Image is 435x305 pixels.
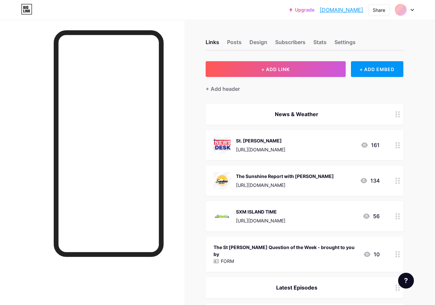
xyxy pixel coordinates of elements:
[249,38,267,50] div: Design
[236,173,334,180] div: The Sunshine Report with [PERSON_NAME]
[236,208,285,215] div: SXM ISLAND TIME
[334,38,356,50] div: Settings
[214,110,380,118] div: News & Weather
[236,137,285,144] div: St. [PERSON_NAME]
[214,172,231,189] img: The Sunshine Report with Mizzy
[361,141,380,149] div: 161
[236,146,285,153] div: [URL][DOMAIN_NAME]
[363,250,380,258] div: 10
[206,85,240,93] div: + Add header
[261,66,290,72] span: + ADD LINK
[206,61,346,77] button: + ADD LINK
[360,177,380,185] div: 134
[362,212,380,220] div: 56
[214,284,380,292] div: Latest Episodes
[289,7,314,13] a: Upgrade
[373,7,385,13] div: Share
[320,6,363,14] a: [DOMAIN_NAME]
[313,38,327,50] div: Stats
[214,208,231,225] img: SXM ISLAND TIME
[214,137,231,154] img: St. Martin NEWSDESK
[221,258,234,265] p: FORM
[227,38,242,50] div: Posts
[236,217,285,224] div: [URL][DOMAIN_NAME]
[236,182,334,189] div: [URL][DOMAIN_NAME]
[351,61,403,77] div: + ADD EMBED
[275,38,305,50] div: Subscribers
[214,244,358,258] div: The St [PERSON_NAME] Question of the Week - brought to you by
[206,38,219,50] div: Links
